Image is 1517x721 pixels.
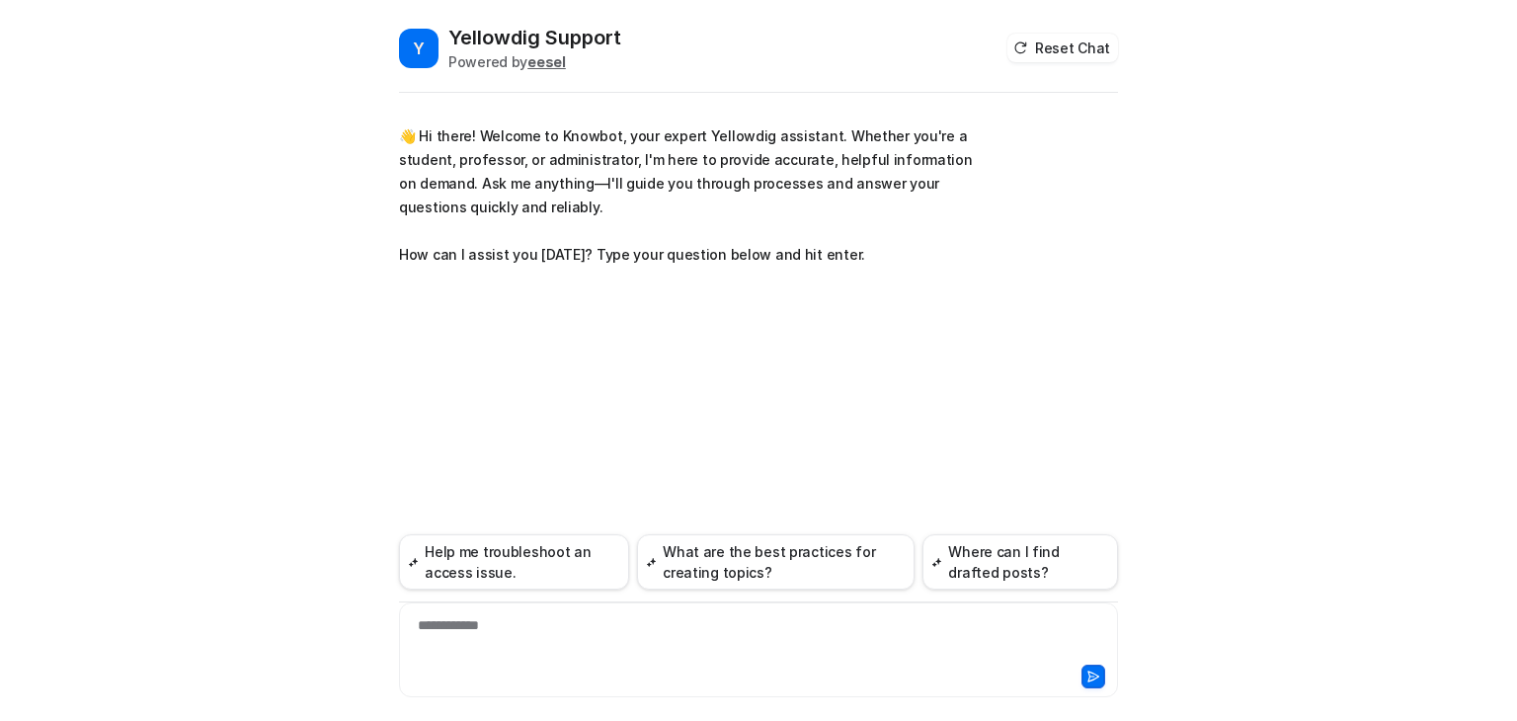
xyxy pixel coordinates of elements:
p: 👋 Hi there! Welcome to Knowbot, your expert Yellowdig assistant. Whether you're a student, profes... [399,124,977,267]
button: What are the best practices for creating topics? [637,534,915,590]
button: Help me troubleshoot an access issue. [399,534,629,590]
h2: Yellowdig Support [448,24,621,51]
span: Y [399,29,439,68]
button: Reset Chat [1007,34,1118,62]
b: eesel [527,53,566,70]
button: Where can I find drafted posts? [922,534,1118,590]
div: Powered by [448,51,621,72]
